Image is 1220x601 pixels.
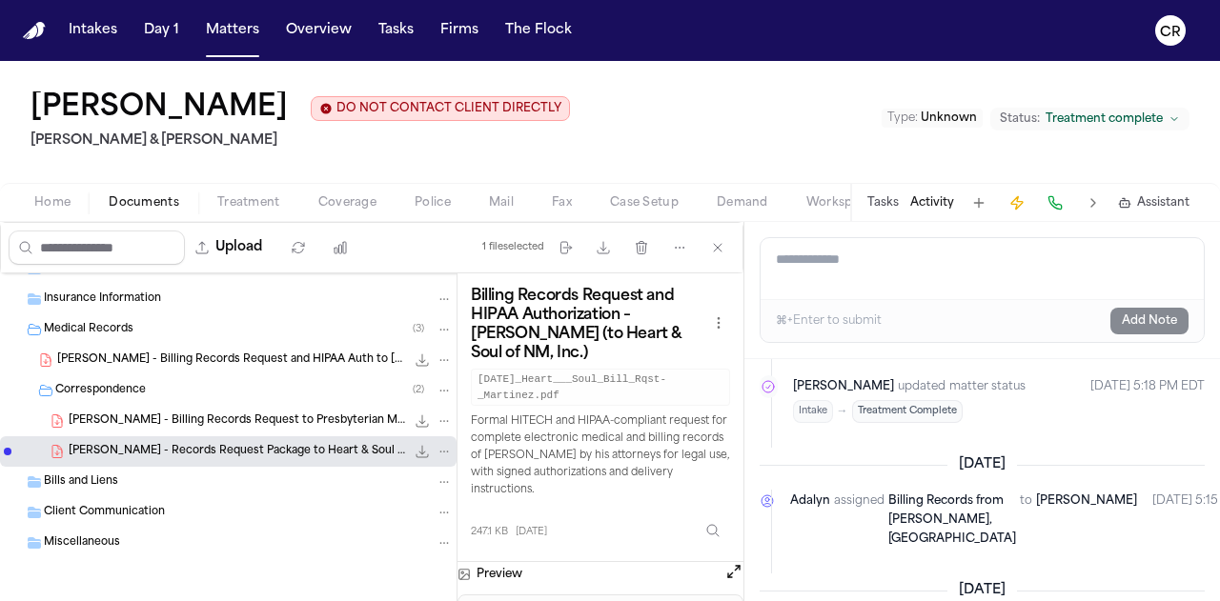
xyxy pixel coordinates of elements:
button: Day 1 [136,13,187,48]
span: [DATE] [947,581,1017,600]
button: Create Immediate Task [1004,190,1030,216]
img: Finch Logo [23,22,46,40]
span: assigned [834,491,884,549]
button: Add Task [966,190,992,216]
button: Open preview [724,562,743,581]
span: Status: [1000,111,1040,127]
div: 1 file selected [482,241,544,253]
span: Treatment [217,195,280,210]
span: Miscellaneous [44,535,120,551]
button: Add Note [1110,308,1189,334]
input: Search files [9,230,185,265]
span: Treatment Complete [852,400,963,423]
span: [DATE] [947,455,1017,474]
span: Intake [793,400,833,423]
a: Billing Records from [PERSON_NAME], [GEOGRAPHIC_DATA] [888,491,1016,549]
code: [DATE]_Heart___Soul_Bill_Rqst-_Martinez.pdf [471,369,730,406]
span: [PERSON_NAME] [1036,491,1137,549]
span: Workspaces [806,195,880,210]
h2: [PERSON_NAME] & [PERSON_NAME] [30,130,570,152]
button: Edit client contact restriction [311,96,570,121]
h1: [PERSON_NAME] [30,91,288,126]
button: Edit matter name [30,91,288,126]
button: Tasks [867,195,899,210]
span: Unknown [921,112,977,124]
button: Overview [278,13,359,48]
span: Mail [489,195,514,210]
span: [PERSON_NAME] - Records Request Package to Heart & Soul of NM - [DATE] [69,444,405,460]
span: Case Setup [610,195,679,210]
button: Change status from Treatment complete [990,108,1189,130]
button: Download A. Martinez - Billing Records Request to Presbyterian Medical Services - 7.22.25 [413,411,432,431]
button: Tasks [371,13,421,48]
span: updated [898,377,945,396]
span: Bills and Liens [44,474,118,491]
span: Treatment complete [1046,111,1163,127]
button: Matters [198,13,267,48]
span: ( 2 ) [413,385,424,395]
span: Insurance Information [44,291,161,308]
button: Open preview [724,562,743,587]
span: Coverage [318,195,376,210]
button: Make a Call [1042,190,1068,216]
button: Upload [185,230,274,265]
span: Home [34,195,71,210]
button: The Flock [498,13,579,48]
h3: Preview [477,567,522,582]
span: Assistant [1137,195,1189,210]
div: ⌘+Enter to submit [776,313,882,329]
span: to [1020,491,1032,549]
button: Download A. Martinez - Records Request Package to Heart & Soul of NM - 7.22.25 [413,442,432,461]
span: DO NOT CONTACT CLIENT DIRECTLY [336,101,561,116]
time: August 6, 2025 at 5:18 PM [1090,377,1205,423]
span: 247.1 KB [471,525,508,539]
button: Firms [433,13,486,48]
button: Download A. Martinez - Billing Records Request and HIPAA Auth to Roland Sanchez MD - 7.22.25 [413,351,432,370]
a: Home [23,22,46,40]
h3: Billing Records Request and HIPAA Authorization – [PERSON_NAME] (to Heart & Soul of NM, Inc.) [471,287,707,363]
span: Client Communication [44,505,165,521]
span: Medical Records [44,322,133,338]
button: Edit Type: Unknown [882,109,983,128]
span: [DATE] [516,525,547,539]
button: Activity [910,195,954,210]
span: Fax [552,195,572,210]
span: → [837,404,848,419]
span: Billing Records from [PERSON_NAME], [GEOGRAPHIC_DATA] [888,495,1016,545]
span: [PERSON_NAME] - Billing Records Request to Presbyterian Medical Services - [DATE] [69,413,405,430]
span: [PERSON_NAME] [793,377,894,396]
span: Correspondence [55,383,146,399]
span: [PERSON_NAME] - Billing Records Request and HIPAA Auth to [PERSON_NAME] MD - [DATE] [57,352,405,369]
span: Demand [717,195,768,210]
span: matter status [949,377,1026,396]
p: Formal HITECH and HIPAA-compliant request for complete electronic medical and billing records of ... [471,413,730,498]
button: Intakes [61,13,125,48]
span: ( 3 ) [413,324,424,334]
span: Adalyn [790,491,830,549]
span: Documents [109,195,179,210]
button: Assistant [1118,195,1189,210]
button: Inspect [696,513,730,548]
span: Type : [887,112,918,124]
span: Police [415,195,451,210]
